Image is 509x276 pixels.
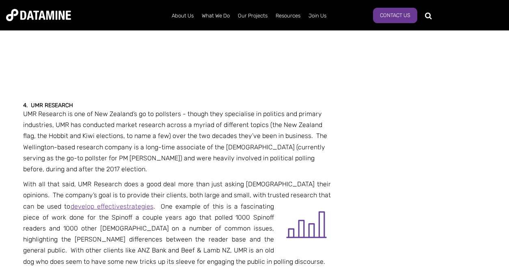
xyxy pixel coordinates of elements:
[282,201,331,250] img: opinion polling icon purple
[272,5,304,26] a: Resources
[168,5,198,26] a: About Us
[23,102,73,109] strong: 4. UMR Research
[71,203,153,210] a: develop effectivestrategies
[23,110,327,173] span: UMR Research is one of New Zealand’s go to pollsters - though they specialise in politics and pri...
[23,179,331,267] p: With all that said, UMR Research does a good deal more than just asking [DEMOGRAPHIC_DATA] their ...
[304,5,330,26] a: Join Us
[6,9,71,21] img: Datamine
[198,5,234,26] a: What We Do
[234,5,272,26] a: Our Projects
[373,8,417,23] a: Contact Us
